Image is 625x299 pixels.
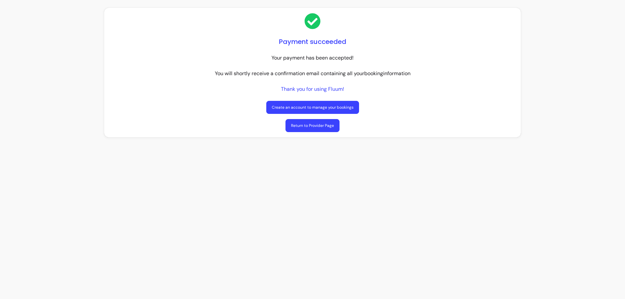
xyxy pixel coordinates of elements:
[215,70,410,77] p: You will shortly receive a confirmation email containing all your booking information
[285,119,340,132] a: Return to Provider Page
[281,85,344,93] p: Thank you for using Fluum!
[271,54,354,62] p: Your payment has been accepted!
[266,101,359,114] a: Create an account to manage your bookings
[279,37,346,46] h1: Payment succeeded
